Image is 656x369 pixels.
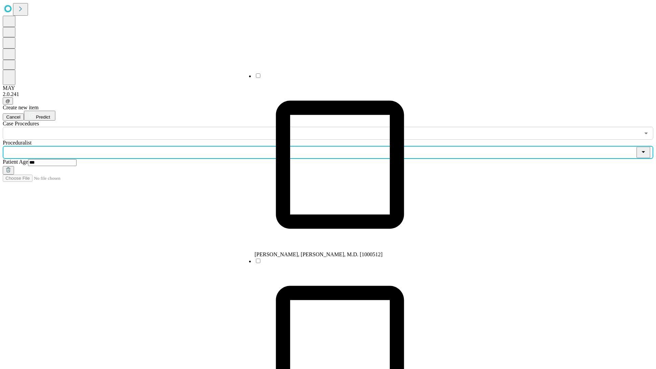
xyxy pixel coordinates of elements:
[3,85,653,91] div: MAY
[3,97,13,105] button: @
[3,105,39,110] span: Create new item
[3,91,653,97] div: 2.0.241
[24,111,55,121] button: Predict
[255,251,383,257] span: [PERSON_NAME], [PERSON_NAME], M.D. [1000512]
[5,98,10,104] span: @
[3,159,28,165] span: Patient Age
[6,114,20,120] span: Cancel
[637,147,650,158] button: Close
[641,128,651,138] button: Open
[3,113,24,121] button: Cancel
[3,140,31,146] span: Proceduralist
[3,121,39,126] span: Scheduled Procedure
[36,114,50,120] span: Predict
